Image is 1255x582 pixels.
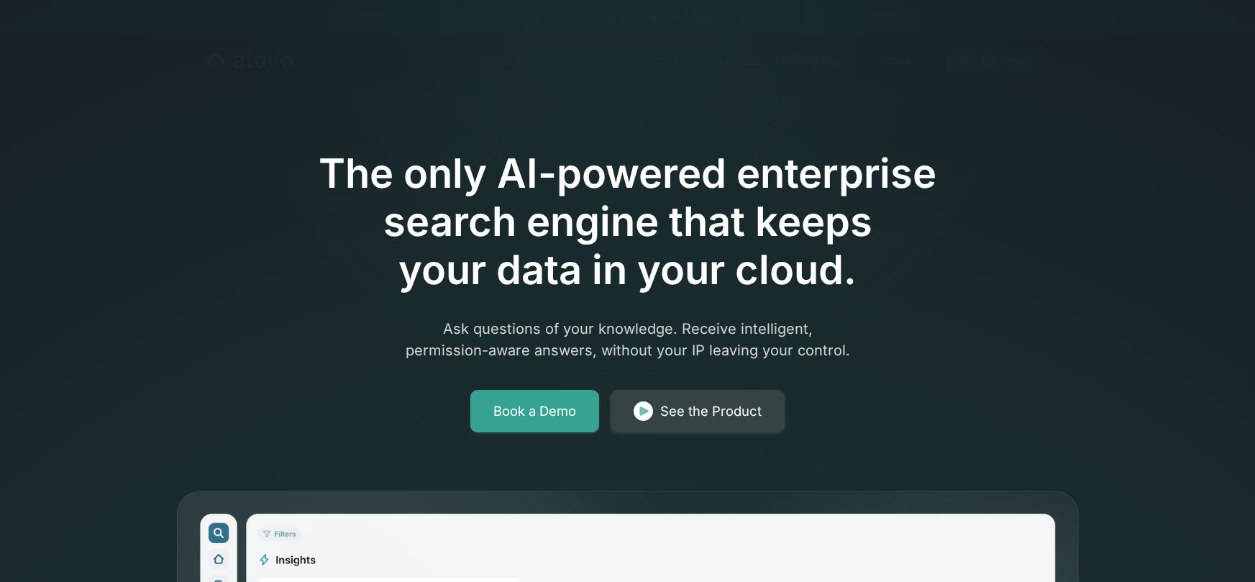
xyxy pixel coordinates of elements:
div: See the Product [660,401,762,422]
a: Book a Demo [470,390,599,433]
p: Ask questions of your knowledge. Receive intelligent, permission-aware answers, without your IP l... [352,318,904,361]
a: Read more → [650,11,724,23]
a: About [867,46,923,75]
span: 🎉 We closed our Series A! [506,9,724,26]
a: Product [473,46,538,75]
a: See the Product [611,390,785,433]
h1: The only AI-powered enterprise search engine that keeps your data in your cloud. [260,150,996,295]
a: Connectors [605,46,690,75]
div: Resources [782,52,839,69]
div: Resources [771,46,867,75]
a: Book a Demo [946,46,1049,75]
button: × [733,9,750,25]
a: Use Cases [690,46,771,75]
a: home [207,51,293,70]
a: Security [538,46,605,75]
